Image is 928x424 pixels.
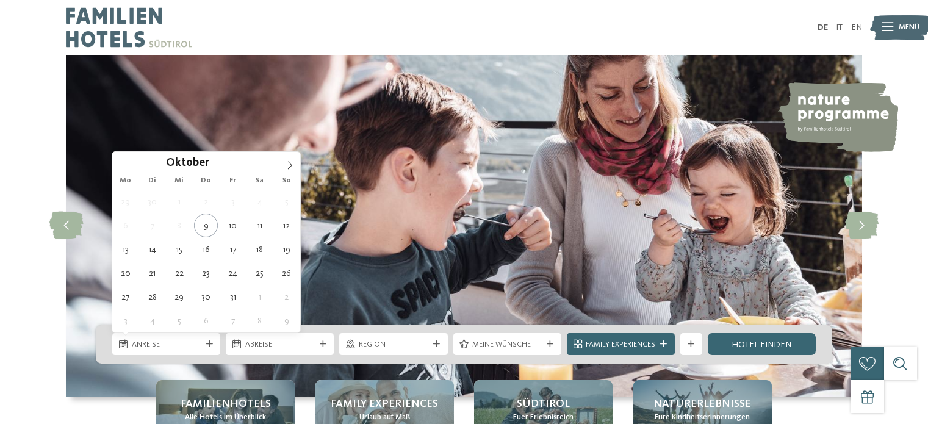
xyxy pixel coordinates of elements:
span: Region [359,339,428,350]
span: Oktober 10, 2025 [221,214,245,237]
span: Familienhotels [181,397,271,412]
span: Oktober 25, 2025 [248,261,272,285]
span: Oktober 1, 2025 [167,190,191,214]
span: Oktober 3, 2025 [221,190,245,214]
span: Eure Kindheitserinnerungen [655,412,750,423]
a: IT [836,23,843,32]
span: Oktober 7, 2025 [140,214,164,237]
span: September 30, 2025 [140,190,164,214]
span: Mi [166,177,193,185]
span: November 9, 2025 [275,309,298,332]
span: Oktober 26, 2025 [275,261,298,285]
span: Oktober 6, 2025 [113,214,137,237]
span: Euer Erlebnisreich [513,412,574,423]
span: Oktober 27, 2025 [113,285,137,309]
span: So [273,177,300,185]
span: Anreise [132,339,201,350]
span: November 5, 2025 [167,309,191,332]
span: Oktober 30, 2025 [194,285,218,309]
span: Oktober 28, 2025 [140,285,164,309]
img: Familienhotels Südtirol: The happy family places [66,55,862,397]
img: nature programme by Familienhotels Südtirol [777,82,898,152]
span: Oktober 9, 2025 [194,214,218,237]
span: November 3, 2025 [113,309,137,332]
span: Oktober 29, 2025 [167,285,191,309]
span: Oktober 19, 2025 [275,237,298,261]
span: Abreise [245,339,315,350]
span: Urlaub auf Maß [359,412,410,423]
span: Oktober 24, 2025 [221,261,245,285]
span: Family Experiences [331,397,438,412]
span: Oktober 2, 2025 [194,190,218,214]
span: Oktober 13, 2025 [113,237,137,261]
span: Oktober 11, 2025 [248,214,272,237]
span: November 7, 2025 [221,309,245,332]
span: Alle Hotels im Überblick [185,412,266,423]
span: Oktober 20, 2025 [113,261,137,285]
span: Fr [220,177,246,185]
span: Oktober 4, 2025 [248,190,272,214]
span: Oktober 8, 2025 [167,214,191,237]
a: EN [851,23,862,32]
span: Oktober 14, 2025 [140,237,164,261]
span: Oktober 15, 2025 [167,237,191,261]
span: November 8, 2025 [248,309,272,332]
span: November 2, 2025 [275,285,298,309]
a: Hotel finden [708,333,816,355]
span: Oktober [166,158,209,170]
span: Oktober 12, 2025 [275,214,298,237]
span: Mo [112,177,139,185]
span: Meine Wünsche [472,339,542,350]
span: Oktober 31, 2025 [221,285,245,309]
span: Oktober 22, 2025 [167,261,191,285]
span: Oktober 18, 2025 [248,237,272,261]
span: Do [193,177,220,185]
a: DE [818,23,828,32]
span: November 1, 2025 [248,285,272,309]
span: November 6, 2025 [194,309,218,332]
span: Menü [899,22,919,33]
span: Naturerlebnisse [653,397,751,412]
span: September 29, 2025 [113,190,137,214]
span: Oktober 17, 2025 [221,237,245,261]
span: Oktober 5, 2025 [275,190,298,214]
input: Year [209,156,250,169]
span: Di [139,177,166,185]
span: Südtirol [517,397,570,412]
span: Oktober 16, 2025 [194,237,218,261]
span: November 4, 2025 [140,309,164,332]
span: Sa [246,177,273,185]
span: Family Experiences [586,339,655,350]
span: Oktober 23, 2025 [194,261,218,285]
span: Oktober 21, 2025 [140,261,164,285]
